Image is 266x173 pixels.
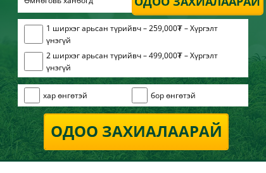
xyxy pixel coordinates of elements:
span: хар өнгөтэй [43,101,87,113]
p: Одоо захиалаарай [133,1,263,26]
span: бор өнгөтэй [151,101,196,113]
span: 1 ширхэг арьсан түрийвч – 259,000₮ – Хүргэлт үнэгүй [46,34,242,58]
p: Одоо захиалаарай [45,127,227,161]
span: 2 ширхэг арьсан түрийвч – 499,000₮ – Хүргэлт үнэгүй [46,61,242,86]
input: Хаяг: [21,1,244,25]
